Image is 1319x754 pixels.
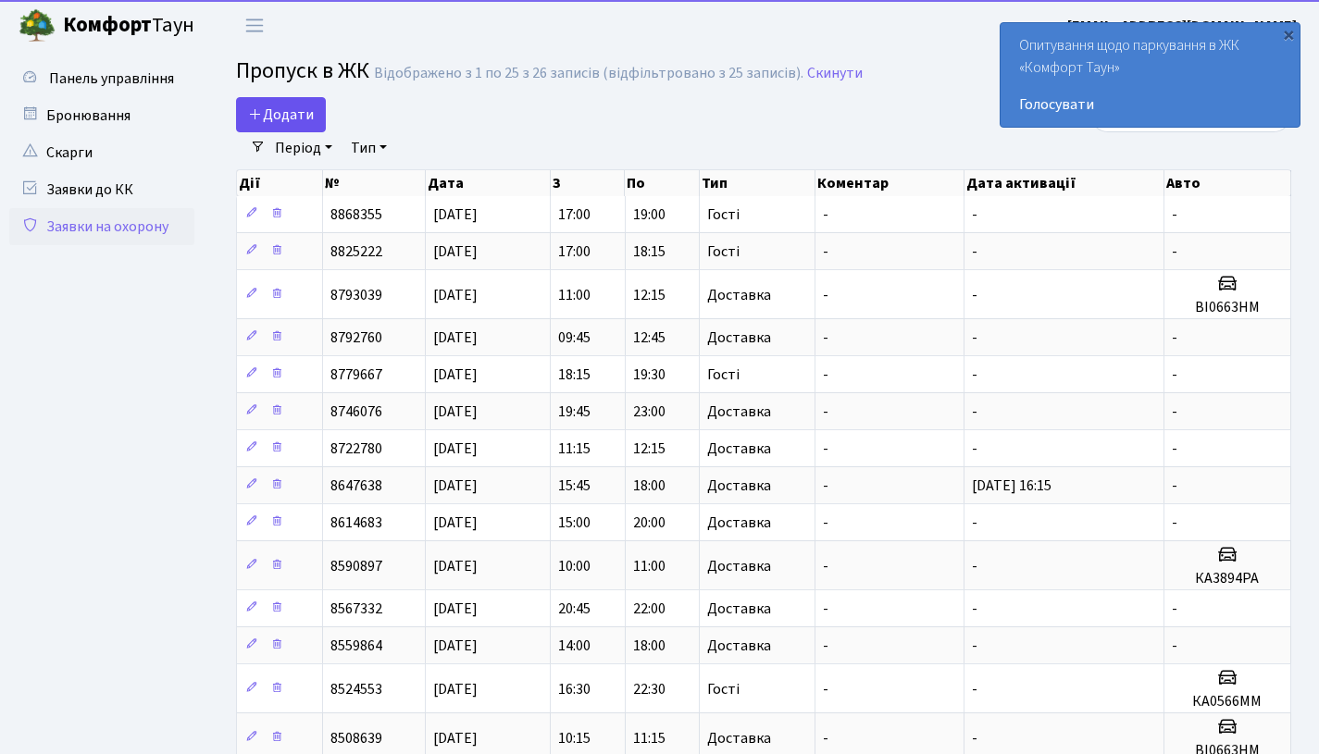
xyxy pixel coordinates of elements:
[330,285,382,305] span: 8793039
[558,728,591,748] span: 10:15
[1019,93,1281,116] a: Голосувати
[49,68,174,89] span: Панель управління
[330,241,382,262] span: 8825222
[807,65,863,82] a: Скинути
[707,601,771,616] span: Доставка
[823,728,828,748] span: -
[330,599,382,619] span: 8567332
[700,170,815,196] th: Тип
[823,476,828,496] span: -
[1172,693,1283,711] h5: КА0566ММ
[330,365,382,385] span: 8779667
[1172,636,1177,656] span: -
[558,328,591,348] span: 09:45
[823,241,828,262] span: -
[823,285,828,305] span: -
[972,365,977,385] span: -
[972,402,977,422] span: -
[707,731,771,746] span: Доставка
[551,170,626,196] th: З
[823,599,828,619] span: -
[374,65,803,82] div: Відображено з 1 по 25 з 26 записів (відфільтровано з 25 записів).
[1172,204,1177,225] span: -
[330,513,382,533] span: 8614683
[1164,170,1291,196] th: Авто
[9,208,194,245] a: Заявки на охорону
[707,367,740,382] span: Гості
[1279,25,1298,43] div: ×
[1172,402,1177,422] span: -
[633,439,666,459] span: 12:15
[972,204,977,225] span: -
[558,476,591,496] span: 15:45
[426,170,551,196] th: Дата
[433,365,478,385] span: [DATE]
[237,170,323,196] th: Дії
[248,105,314,125] span: Додати
[823,204,828,225] span: -
[707,638,771,653] span: Доставка
[707,207,740,222] span: Гості
[1172,476,1177,496] span: -
[433,328,478,348] span: [DATE]
[433,439,478,459] span: [DATE]
[433,513,478,533] span: [DATE]
[633,728,666,748] span: 11:15
[972,599,977,619] span: -
[231,10,278,41] button: Переключити навігацію
[823,328,828,348] span: -
[972,241,977,262] span: -
[268,132,340,164] a: Період
[343,132,394,164] a: Тип
[633,636,666,656] span: 18:00
[964,170,1164,196] th: Дата активації
[707,330,771,345] span: Доставка
[1067,15,1297,37] a: [EMAIL_ADDRESS][DOMAIN_NAME]
[330,728,382,748] span: 8508639
[823,679,828,699] span: -
[707,515,771,530] span: Доставка
[433,679,478,699] span: [DATE]
[330,476,382,496] span: 8647638
[1172,570,1283,587] h5: КА3894РА
[558,679,591,699] span: 16:30
[823,636,828,656] span: -
[1172,513,1177,533] span: -
[558,556,591,576] span: 10:00
[330,679,382,699] span: 8524553
[972,513,977,533] span: -
[323,170,426,196] th: №
[633,241,666,262] span: 18:15
[815,170,964,196] th: Коментар
[330,204,382,225] span: 8868355
[330,556,382,576] span: 8590897
[823,556,828,576] span: -
[707,244,740,259] span: Гості
[1172,299,1283,316] h5: ВІ0663НМ
[707,441,771,456] span: Доставка
[433,285,478,305] span: [DATE]
[633,599,666,619] span: 22:00
[823,513,828,533] span: -
[236,97,326,132] a: Додати
[1067,16,1297,36] b: [EMAIL_ADDRESS][DOMAIN_NAME]
[433,636,478,656] span: [DATE]
[972,476,1051,496] span: [DATE] 16:15
[330,636,382,656] span: 8559864
[972,679,977,699] span: -
[707,682,740,697] span: Гості
[1172,439,1177,459] span: -
[707,478,771,493] span: Доставка
[707,559,771,574] span: Доставка
[633,513,666,533] span: 20:00
[9,171,194,208] a: Заявки до КК
[9,60,194,97] a: Панель управління
[972,556,977,576] span: -
[558,285,591,305] span: 11:00
[1172,599,1177,619] span: -
[558,599,591,619] span: 20:45
[972,728,977,748] span: -
[633,679,666,699] span: 22:30
[707,288,771,303] span: Доставка
[972,328,977,348] span: -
